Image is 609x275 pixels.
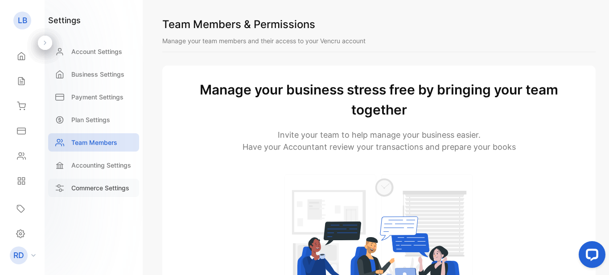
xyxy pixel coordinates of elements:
[162,36,596,45] p: Manage your team members and their access to your Vencru account
[48,65,139,83] a: Business Settings
[572,238,609,275] iframe: LiveChat chat widget
[162,16,596,33] h1: Team Members & Permissions
[71,92,123,102] p: Payment Settings
[71,160,131,170] p: Accounting Settings
[48,42,139,61] a: Account Settings
[71,115,110,124] p: Plan Settings
[48,133,139,152] a: Team Members
[48,179,139,197] a: Commerce Settings
[180,80,578,120] h1: Manage your business stress free by bringing your team together
[48,111,139,129] a: Plan Settings
[48,14,81,26] h1: settings
[13,250,24,261] p: RD
[71,183,129,193] p: Commerce Settings
[71,138,117,147] p: Team Members
[48,88,139,106] a: Payment Settings
[48,156,139,174] a: Accounting Settings
[71,47,122,56] p: Account Settings
[180,129,578,153] p: Invite your team to help manage your business easier. Have your Accountant review your transactio...
[71,70,124,79] p: Business Settings
[18,15,27,26] p: LB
